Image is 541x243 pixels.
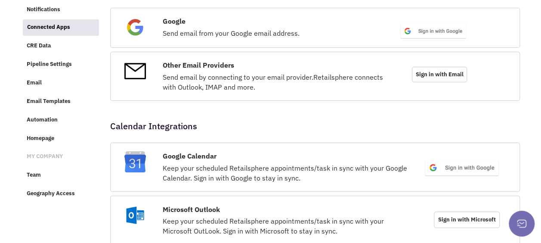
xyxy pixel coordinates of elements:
span: Keep your scheduled Retailsphere appointments/task in sync with your Microsoft OutLook. Sign in w... [163,217,384,235]
span: Pipeline Settings [27,60,72,68]
img: OulLookCalendar.png [124,205,146,226]
a: Email Templates [22,93,99,110]
span: Send email by connecting to your email provider.Retailsphere connects with Outlook, IMAP and more. [163,73,383,91]
span: Email Templates [27,97,71,105]
img: btn_google_signin_light_normal_web@2x.png [424,159,500,177]
span: Email [27,79,42,86]
span: Geography Access [27,190,75,197]
span: Homepage [27,134,54,142]
span: MY COMPANY [27,153,63,160]
img: Google.png [124,16,146,38]
img: OtherEmail.png [124,60,146,82]
a: Pipeline Settings [22,56,99,73]
a: Notifications [22,2,99,18]
span: Connected Apps [27,24,70,31]
span: Keep your scheduled Retailsphere appointments/task in sync with your Google Calendar. Sign in wit... [163,164,407,182]
span: Team [27,171,41,179]
span: Automation [27,116,58,123]
label: Google Calendar [163,151,216,161]
img: btn_google_signin_light_normal_web@2x.png [399,23,467,39]
a: Automation [22,112,99,128]
a: CRE Data [22,38,99,54]
span: CRE Data [27,42,51,50]
span: Notifications [27,6,60,13]
span: Send email from your Google email address. [163,29,300,37]
a: Team [22,167,99,184]
a: Email [22,75,99,91]
h2: Calendar Integrations [110,122,197,130]
label: Other Email Providers [163,60,234,70]
a: Geography Access [22,186,99,202]
img: GoogleCalendar.svg.png [124,151,146,172]
span: Sign in with Microsoft [434,212,500,228]
a: Homepage [22,131,99,147]
span: Sign in with Email [412,67,467,82]
label: Google [163,16,185,26]
label: Microsoft Outlook [163,205,220,215]
a: Connected Apps [23,19,99,36]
